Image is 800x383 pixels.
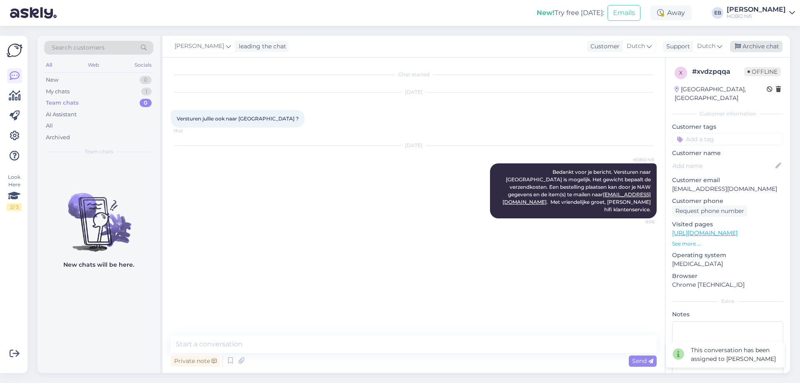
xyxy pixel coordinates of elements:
[623,157,654,163] span: HOBO hifi
[632,357,653,365] span: Send
[46,133,70,142] div: Archived
[46,99,79,107] div: Team chats
[46,122,53,130] div: All
[672,298,783,305] div: Extra
[627,42,645,51] span: Dutch
[46,76,58,84] div: New
[744,67,781,76] span: Offline
[679,70,682,76] span: x
[46,88,70,96] div: My chats
[141,88,152,96] div: 1
[52,43,105,52] span: Search customers
[650,5,692,20] div: Away
[712,7,723,19] div: EB
[672,205,747,217] div: Request phone number
[727,13,786,20] div: HOBO hifi
[691,346,778,363] div: This conversation has been assigned to [PERSON_NAME]
[63,260,134,269] p: New chats will be here.
[7,203,22,211] div: 2 / 3
[133,60,153,70] div: Socials
[672,123,783,131] p: Customer tags
[672,161,774,170] input: Add name
[672,272,783,280] p: Browser
[623,219,654,225] span: 9:08
[140,99,152,107] div: 0
[235,42,286,51] div: leading the chat
[675,85,767,103] div: [GEOGRAPHIC_DATA], [GEOGRAPHIC_DATA]
[44,60,54,70] div: All
[692,67,744,77] div: # xvdzpqqa
[672,149,783,158] p: Customer name
[672,110,783,118] div: Customer information
[140,76,152,84] div: 0
[672,185,783,193] p: [EMAIL_ADDRESS][DOMAIN_NAME]
[37,178,160,253] img: No chats
[7,173,22,211] div: Look Here
[171,142,657,149] div: [DATE]
[672,133,783,145] input: Add a tag
[175,42,224,51] span: [PERSON_NAME]
[7,43,22,58] img: Askly Logo
[177,115,299,122] span: Versturen jullie ook naar [GEOGRAPHIC_DATA] ?
[672,260,783,268] p: [MEDICAL_DATA]
[672,240,783,248] p: See more ...
[85,148,113,155] span: Team chats
[46,110,77,119] div: AI Assistant
[537,9,555,17] b: New!
[672,251,783,260] p: Operating system
[173,128,205,134] span: 17:41
[727,6,795,20] a: [PERSON_NAME]HOBO hifi
[587,42,620,51] div: Customer
[730,41,782,52] div: Archive chat
[727,6,786,13] div: [PERSON_NAME]
[171,71,657,78] div: Chat started
[171,355,220,367] div: Private note
[171,88,657,96] div: [DATE]
[537,8,604,18] div: Try free [DATE]:
[607,5,640,21] button: Emails
[672,197,783,205] p: Customer phone
[86,60,101,70] div: Web
[672,220,783,229] p: Visited pages
[672,310,783,319] p: Notes
[697,42,715,51] span: Dutch
[502,169,652,213] span: Bedankt voor je bericht. Versturen naar [GEOGRAPHIC_DATA] is mogelijk. Het gewicht bepaalt de ver...
[672,280,783,289] p: Chrome [TECHNICAL_ID]
[663,42,690,51] div: Support
[672,176,783,185] p: Customer email
[672,229,737,237] a: [URL][DOMAIN_NAME]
